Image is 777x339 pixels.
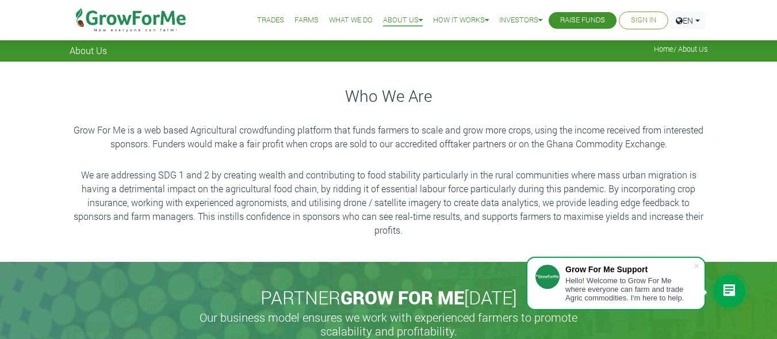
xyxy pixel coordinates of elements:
a: EN [671,12,705,29]
div: Hello! Welcome to Grow For Me where everyone can farm and trade Agric commodities. I'm here to help. [565,276,693,302]
a: Raise Funds [560,14,605,26]
a: Farms [294,14,319,26]
h3: Who We Are [71,86,706,106]
a: How it Works [433,14,489,26]
a: About Us [383,14,423,26]
div: Grow For Me Support [565,265,693,274]
a: Home [654,44,673,54]
a: Sign In [631,14,656,26]
span: / About Us [654,45,708,54]
h5: Our business model ensures we work with experienced farmers to promote scalability and profitabil... [187,310,590,338]
h2: PARTNER [DATE] [74,287,703,308]
span: About Us [70,45,107,56]
a: What We Do [329,14,373,26]
span: GROW FOR ME [340,285,464,310]
p: We are addressing SDG 1 and 2 by creating wealth and contributing to food stability particularly ... [71,168,706,237]
p: Grow For Me is a web based Agricultural crowdfunding platform that funds farmers to scale and gro... [71,123,706,151]
a: Investors [499,14,542,26]
a: Trades [257,14,284,26]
